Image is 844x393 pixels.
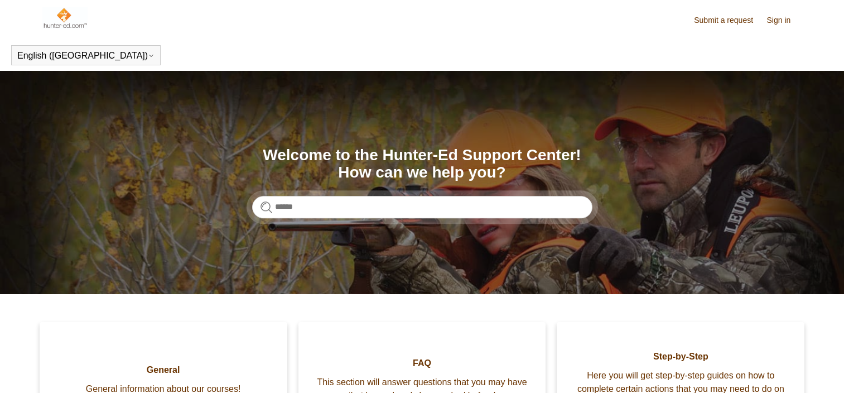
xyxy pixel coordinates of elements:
a: Submit a request [694,15,764,26]
input: Search [252,196,592,218]
span: FAQ [315,357,529,370]
div: Live chat [807,356,836,385]
span: Step-by-Step [573,350,788,363]
a: Sign in [767,15,802,26]
button: English ([GEOGRAPHIC_DATA]) [17,51,155,61]
img: Hunter-Ed Help Center home page [42,7,88,29]
span: General [56,363,271,377]
h1: Welcome to the Hunter-Ed Support Center! How can we help you? [252,147,592,181]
